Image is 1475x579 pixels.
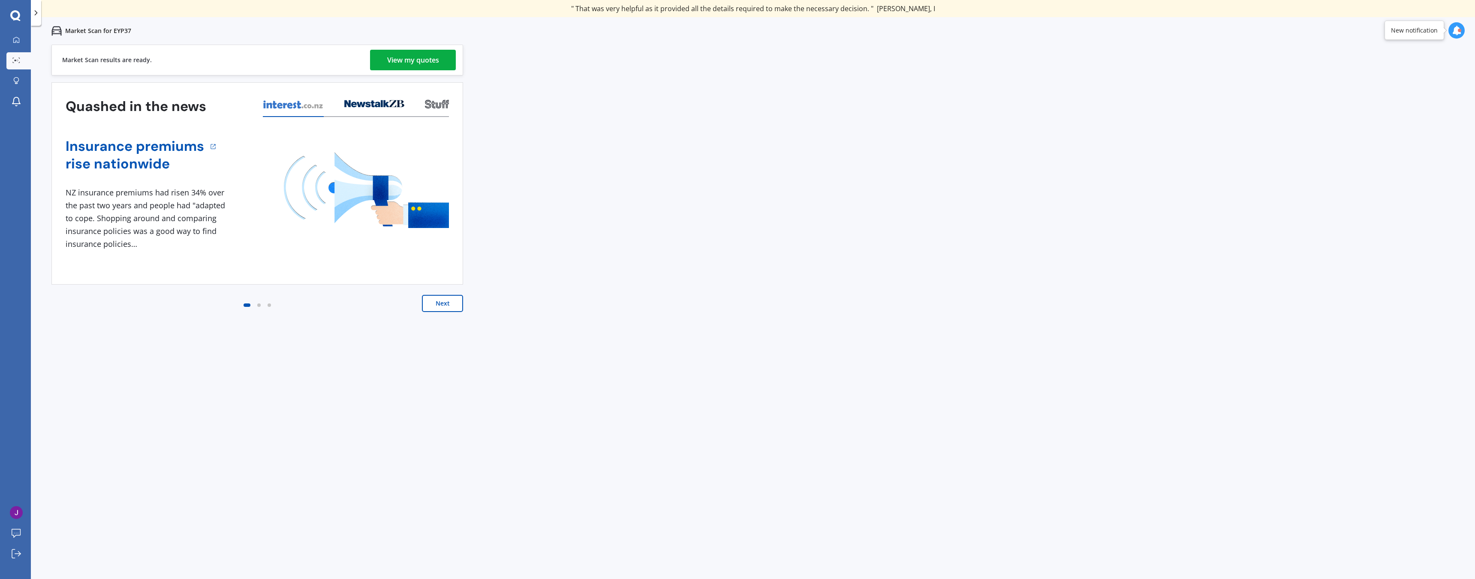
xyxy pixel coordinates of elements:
h3: Quashed in the news [66,98,206,115]
p: Market Scan for EYP37 [65,27,131,35]
a: View my quotes [370,50,456,70]
div: NZ insurance premiums had risen 34% over the past two years and people had "adapted to cope. Shop... [66,186,229,250]
div: New notification [1391,26,1438,35]
a: Insurance premiums [66,138,204,155]
img: ACg8ocKuDS4h3Wa4cmGDjW3QJuUN38lbQ6envzdPtLtoYu0dF7DI-g=s96-c [10,506,23,519]
div: View my quotes [387,50,439,70]
div: Market Scan results are ready. [62,45,152,75]
button: Next [422,295,463,312]
a: rise nationwide [66,155,204,173]
img: car.f15378c7a67c060ca3f3.svg [51,26,62,36]
img: media image [284,152,449,228]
